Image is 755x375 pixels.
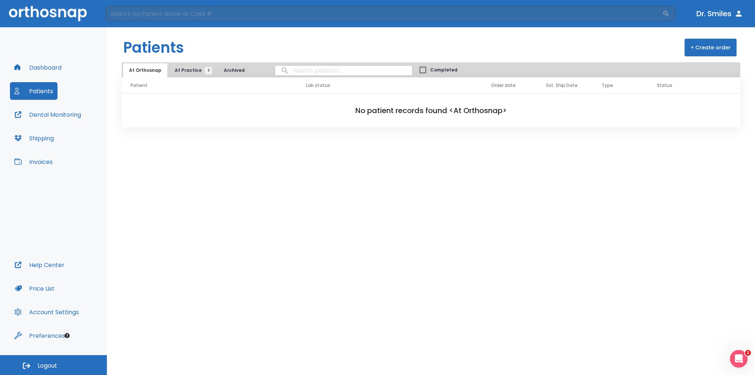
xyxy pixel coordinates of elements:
[10,82,58,100] button: Patients
[685,39,737,56] button: + Create order
[10,153,57,171] button: Invoices
[10,106,86,123] button: Dental Monitoring
[123,63,254,77] div: tabs
[10,59,66,76] button: Dashboard
[657,82,672,89] span: Status
[123,36,184,59] h1: Patients
[10,303,83,321] button: Account Settings
[306,82,330,89] span: Lab status
[10,256,69,274] button: Help Center
[10,327,70,344] button: Preferences
[730,350,748,368] iframe: Intercom live chat
[430,67,457,73] span: Completed
[9,6,87,21] img: Orthosnap
[131,82,147,89] span: Patient
[275,63,412,78] input: search
[205,67,212,74] span: 2
[10,280,59,297] button: Price List
[38,362,57,370] span: Logout
[10,129,58,147] button: Shipping
[602,82,613,89] span: Type
[491,82,516,89] span: Order date
[105,6,662,21] input: Search by Patient Name or Case #
[133,105,728,116] h2: No patient records found <At Orthosnap>
[216,63,253,77] button: Archived
[693,7,746,20] button: Dr. Smiles
[123,63,167,77] button: At Orthosnap
[546,82,578,89] span: Est. Ship Date
[64,332,70,339] div: Tooltip anchor
[175,67,208,74] span: At Practice
[745,350,751,356] span: 1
